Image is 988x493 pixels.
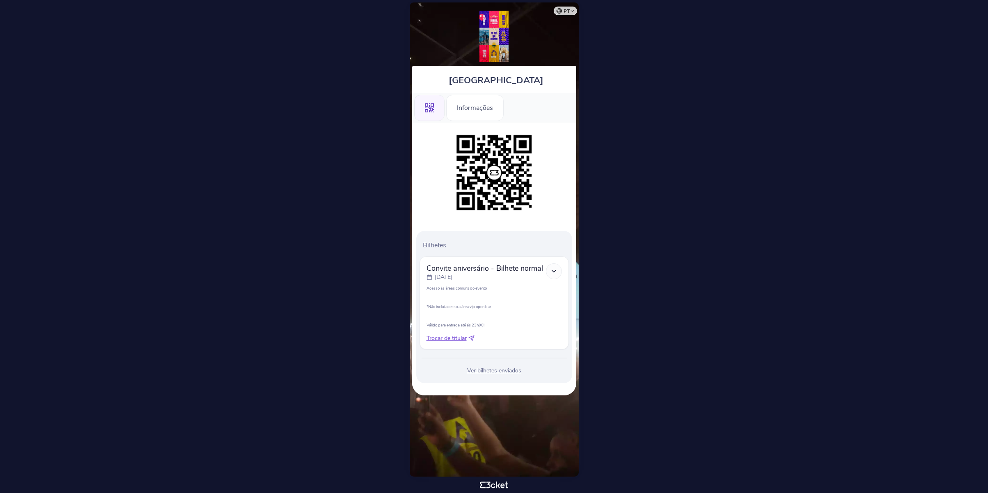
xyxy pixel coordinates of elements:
[423,241,569,250] p: Bilhetes
[446,95,504,121] div: Informações
[479,11,508,62] img: Villa Sambo - Especial Aniversário
[446,103,504,112] a: Informações
[427,263,543,273] span: Convite aniversário - Bilhete normal
[435,273,452,281] p: [DATE]
[449,74,543,87] span: [GEOGRAPHIC_DATA]
[427,334,467,342] span: Trocar de titular
[427,322,484,328] u: Válido para entrada até ás 23h00!
[427,285,562,291] p: Acesso ás áreas comuns do evento
[420,367,569,375] div: Ver bilhetes enviados
[427,304,562,309] p: *Não inclui acesso a área vip open bar
[452,131,536,215] img: dd4d9d0d74aa4a4787687b8149ab28e7.png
